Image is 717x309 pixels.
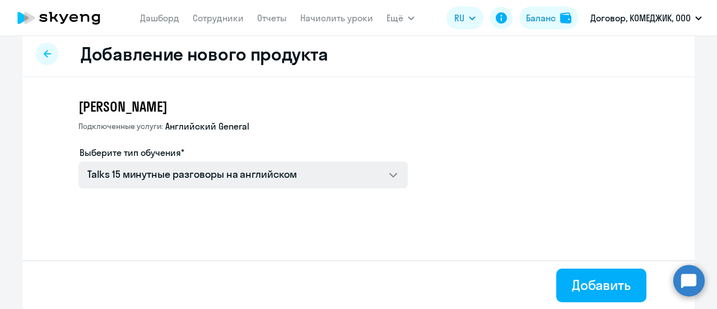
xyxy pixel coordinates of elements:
div: Добавить [572,276,631,294]
button: Договор, КОМЕДЖИК, ООО [585,4,707,31]
a: Сотрудники [193,12,244,24]
div: Баланс [526,11,556,25]
p: Договор, КОМЕДЖИК, ООО [590,11,691,25]
span: Подключенные услуги: [78,121,163,131]
span: RU [454,11,464,25]
button: Балансbalance [519,7,578,29]
button: Добавить [556,269,646,302]
button: Ещё [387,7,415,29]
a: Начислить уроки [300,12,373,24]
span: Английский General [165,120,249,132]
img: balance [560,12,571,24]
button: RU [446,7,483,29]
span: Ещё [387,11,403,25]
a: Отчеты [257,12,287,24]
label: Выберите тип обучения* [80,146,184,159]
h3: [PERSON_NAME] [78,98,408,116]
a: Дашборд [140,12,179,24]
h2: Добавление нового продукта [81,43,328,65]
